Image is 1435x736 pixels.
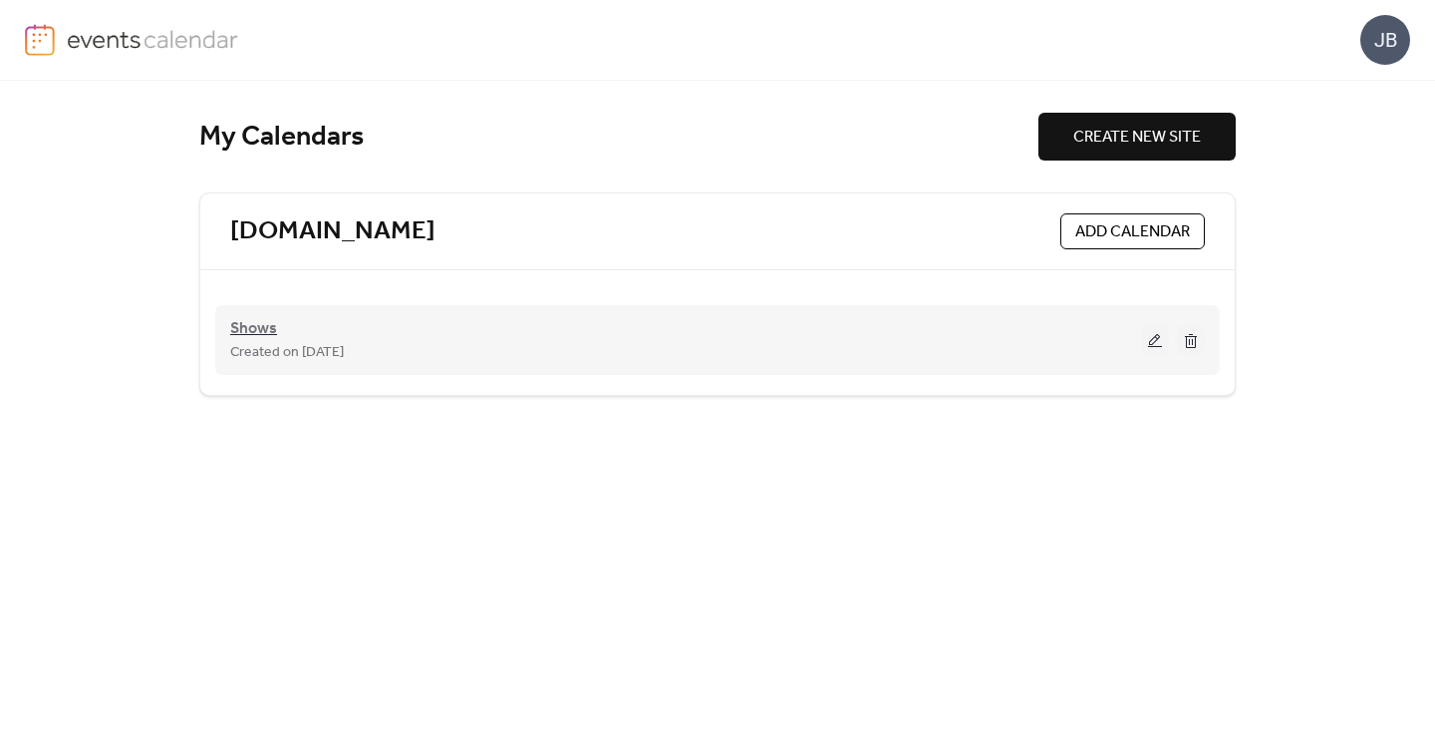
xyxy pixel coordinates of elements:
img: logo [25,24,55,56]
img: logo-type [67,24,239,54]
a: [DOMAIN_NAME] [230,215,435,248]
span: ADD CALENDAR [1075,220,1190,244]
span: Created on [DATE] [230,341,344,365]
a: Shows [230,323,277,335]
button: ADD CALENDAR [1060,213,1205,249]
div: My Calendars [199,120,1038,155]
div: JB [1360,15,1410,65]
button: CREATE NEW SITE [1038,113,1236,161]
span: Shows [230,317,277,341]
span: CREATE NEW SITE [1073,126,1201,150]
